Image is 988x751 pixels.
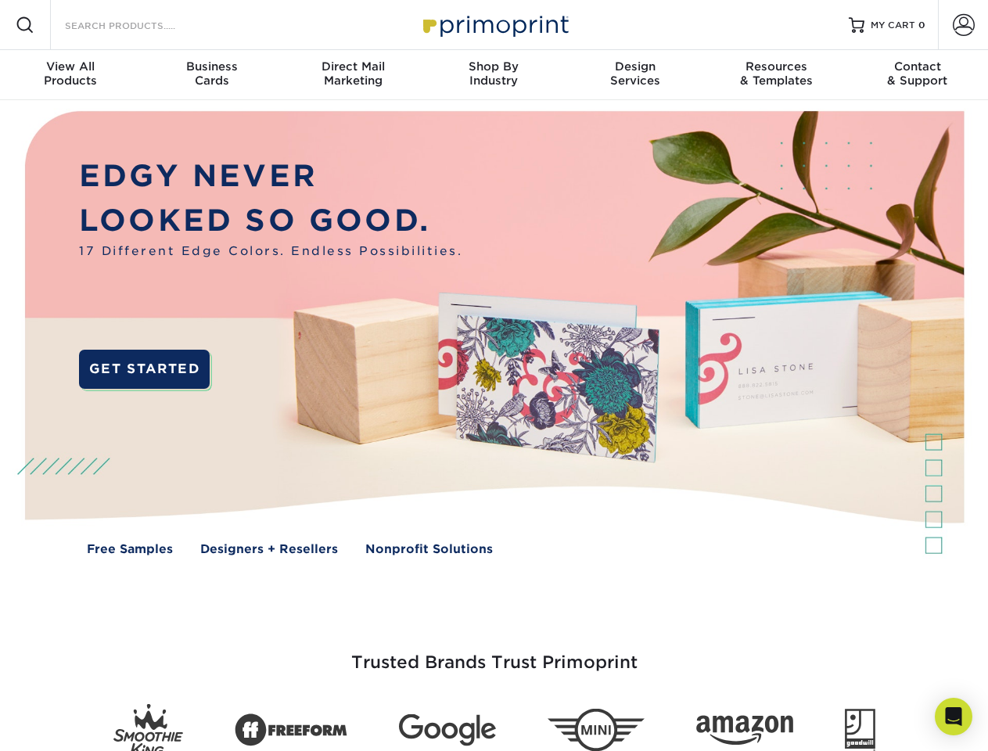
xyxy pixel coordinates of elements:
span: Business [141,59,282,74]
img: Google [399,714,496,746]
span: Design [565,59,706,74]
span: Resources [706,59,846,74]
a: Free Samples [87,541,173,559]
a: Shop ByIndustry [423,50,564,100]
p: EDGY NEVER [79,154,462,199]
a: BusinessCards [141,50,282,100]
a: Resources& Templates [706,50,846,100]
span: 0 [918,20,925,31]
span: 17 Different Edge Colors. Endless Possibilities. [79,243,462,261]
span: Direct Mail [282,59,423,74]
div: Industry [423,59,564,88]
h3: Trusted Brands Trust Primoprint [37,615,952,692]
p: LOOKED SO GOOD. [79,199,462,243]
span: MY CART [871,19,915,32]
img: Goodwill [845,709,875,751]
div: Open Intercom Messenger [935,698,972,735]
div: & Support [847,59,988,88]
img: Primoprint [416,8,573,41]
a: DesignServices [565,50,706,100]
div: & Templates [706,59,846,88]
a: Direct MailMarketing [282,50,423,100]
div: Marketing [282,59,423,88]
div: Services [565,59,706,88]
a: GET STARTED [79,350,210,389]
div: Cards [141,59,282,88]
span: Contact [847,59,988,74]
a: Contact& Support [847,50,988,100]
input: SEARCH PRODUCTS..... [63,16,216,34]
a: Nonprofit Solutions [365,541,493,559]
span: Shop By [423,59,564,74]
a: Designers + Resellers [200,541,338,559]
img: Amazon [696,716,793,746]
